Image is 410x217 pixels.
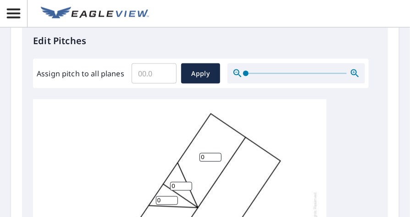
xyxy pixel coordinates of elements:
span: Apply [188,68,213,80]
button: Apply [181,63,220,84]
a: EV Logo [35,1,155,26]
img: EV Logo [41,7,149,21]
input: 00.0 [132,61,177,86]
label: Assign pitch to all planes [37,68,124,79]
p: Edit Pitches [33,34,377,48]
